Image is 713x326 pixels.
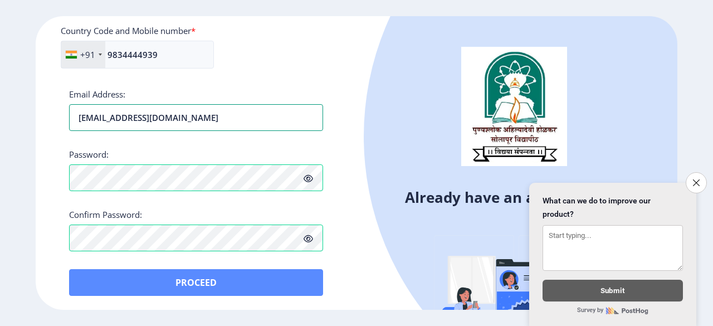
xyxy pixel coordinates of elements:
[61,41,105,68] div: India (भारत): +91
[461,47,567,166] img: logo
[69,149,109,160] label: Password:
[80,49,95,60] div: +91
[69,209,142,220] label: Confirm Password:
[69,269,323,296] button: Proceed
[61,41,214,69] input: Mobile No
[69,89,125,100] label: Email Address:
[365,188,669,206] h4: Already have an account?
[61,25,196,36] label: Country Code and Mobile number
[69,104,323,131] input: Email address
